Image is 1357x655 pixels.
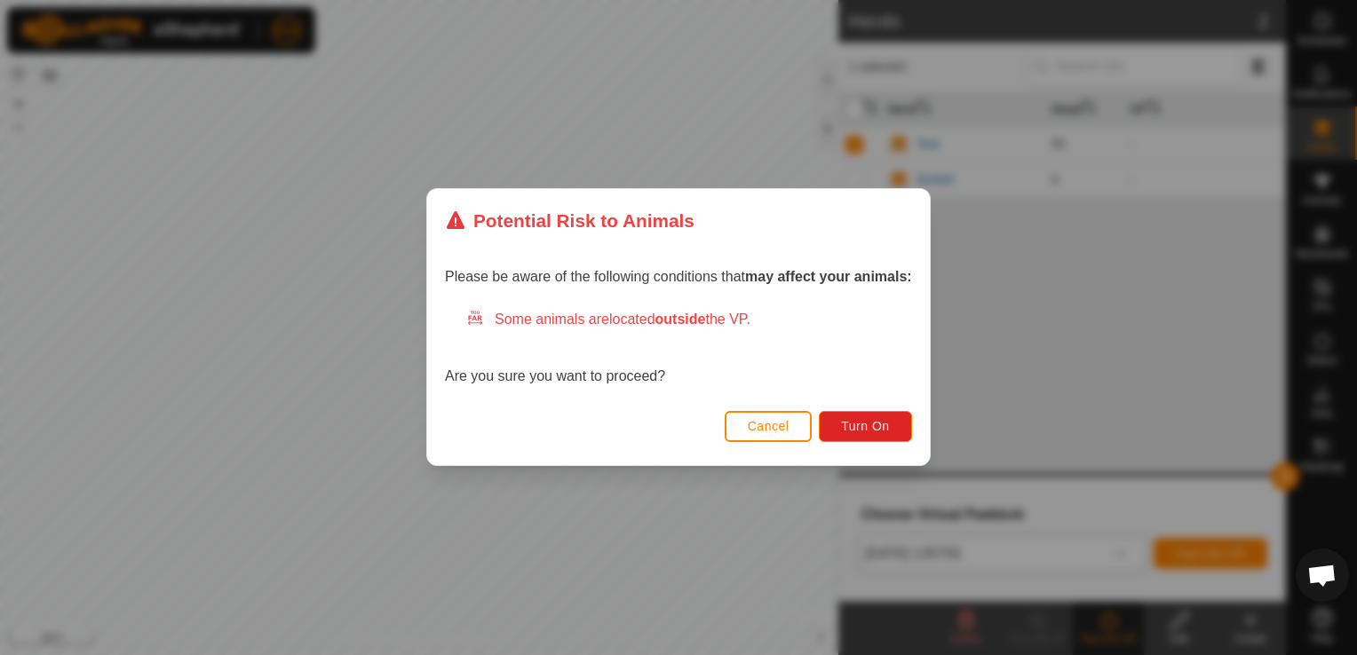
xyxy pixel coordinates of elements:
[820,411,912,442] button: Turn On
[445,310,912,388] div: Are you sure you want to proceed?
[466,310,912,331] div: Some animals are
[1296,548,1349,602] div: Open chat
[725,411,813,442] button: Cancel
[842,420,890,434] span: Turn On
[445,270,912,285] span: Please be aware of the following conditions that
[748,420,790,434] span: Cancel
[609,312,750,327] span: located the VP.
[655,312,706,327] strong: outside
[445,207,694,234] div: Potential Risk to Animals
[745,270,912,285] strong: may affect your animals:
